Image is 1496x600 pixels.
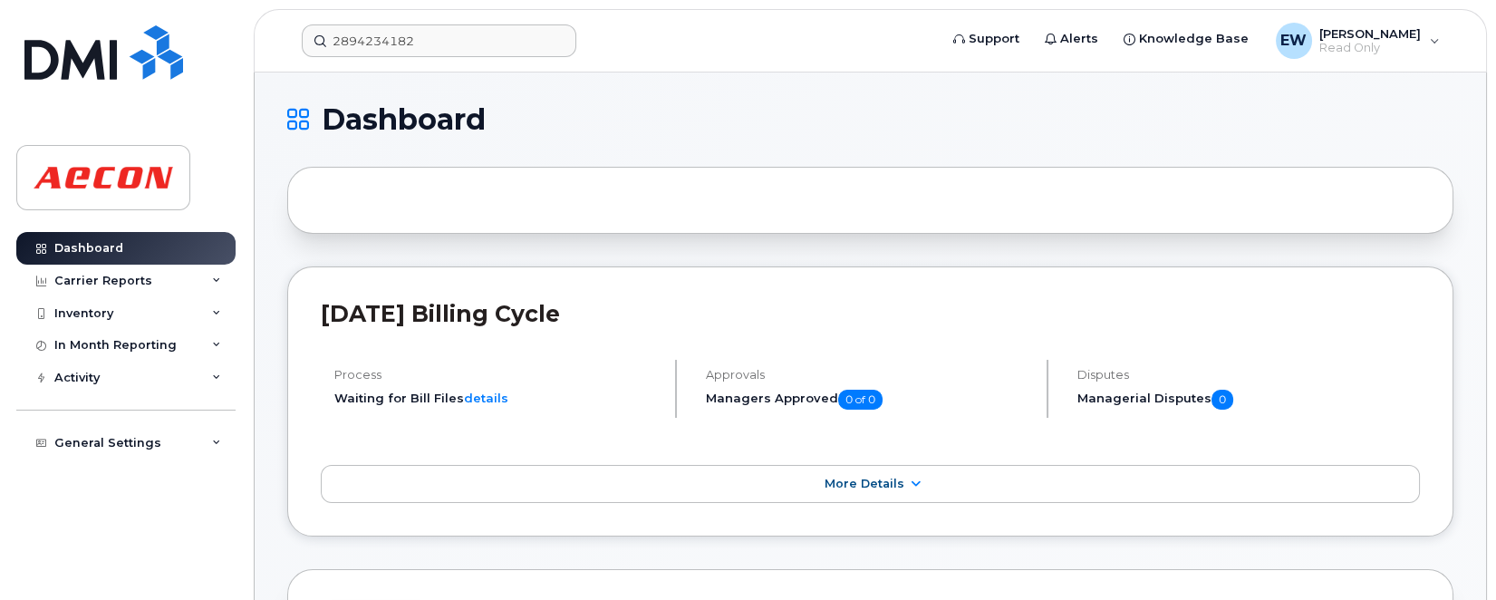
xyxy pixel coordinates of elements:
h4: Approvals [706,368,1031,382]
span: More Details [825,477,904,490]
h4: Process [334,368,660,382]
a: details [464,391,508,405]
span: 0 [1211,390,1233,410]
li: Waiting for Bill Files [334,390,660,407]
h2: [DATE] Billing Cycle [321,300,1420,327]
h4: Disputes [1077,368,1420,382]
span: Dashboard [322,106,486,133]
span: 0 of 0 [838,390,883,410]
h5: Managerial Disputes [1077,390,1420,410]
h5: Managers Approved [706,390,1031,410]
